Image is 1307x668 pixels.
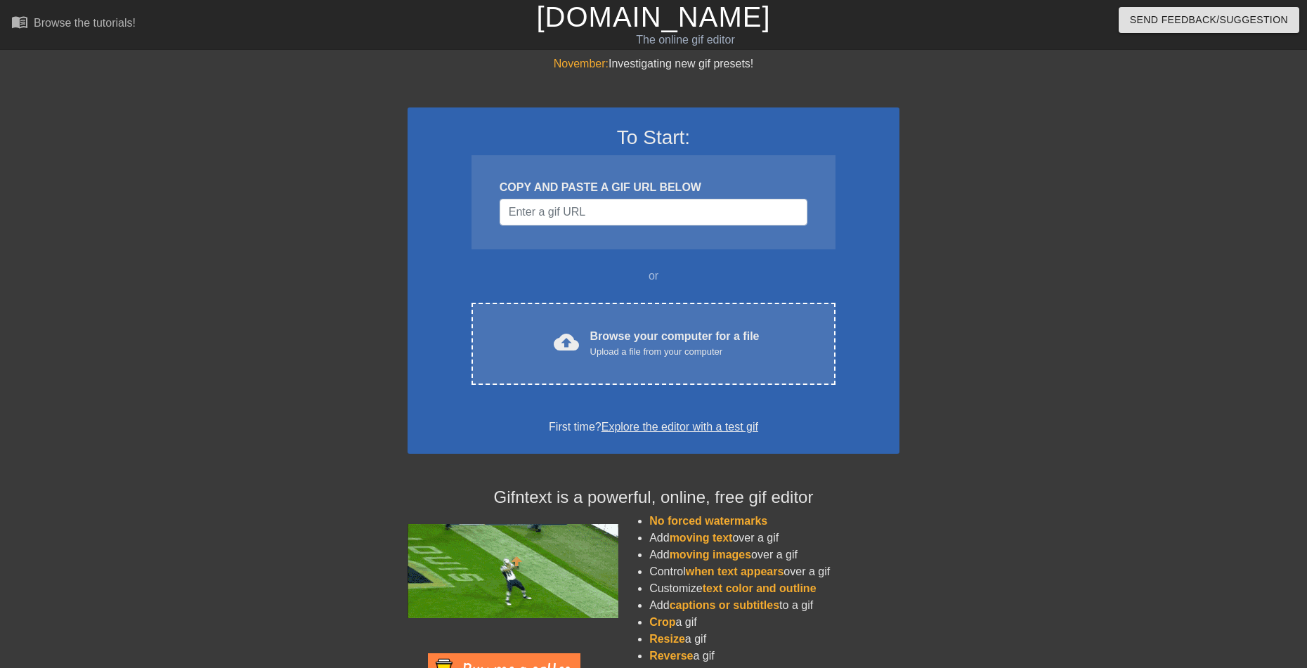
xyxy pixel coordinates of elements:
[649,580,899,597] li: Customize
[444,268,863,284] div: or
[703,582,817,594] span: text color and outline
[649,633,685,645] span: Resize
[590,328,760,359] div: Browse your computer for a file
[649,515,767,527] span: No forced watermarks
[11,13,136,35] a: Browse the tutorials!
[426,126,881,150] h3: To Start:
[649,650,693,662] span: Reverse
[590,345,760,359] div: Upload a file from your computer
[1130,11,1288,29] span: Send Feedback/Suggestion
[649,597,899,614] li: Add to a gif
[554,58,609,70] span: November:
[408,524,618,618] img: football_small.gif
[500,199,807,225] input: Username
[649,631,899,648] li: a gif
[649,530,899,546] li: Add over a gif
[602,421,758,433] a: Explore the editor with a test gif
[554,329,579,355] span: cloud_upload
[443,32,928,48] div: The online gif editor
[649,546,899,563] li: Add over a gif
[649,648,899,664] li: a gif
[34,17,136,29] div: Browse the tutorials!
[686,565,784,577] span: when text appears
[670,532,733,544] span: moving text
[408,55,899,72] div: Investigating new gif presets!
[11,13,28,30] span: menu_book
[649,614,899,631] li: a gif
[670,549,751,561] span: moving images
[536,1,770,32] a: [DOMAIN_NAME]
[500,179,807,196] div: COPY AND PASTE A GIF URL BELOW
[670,599,779,611] span: captions or subtitles
[426,419,881,435] div: First time?
[408,487,899,508] h4: Gifntext is a powerful, online, free gif editor
[649,563,899,580] li: Control over a gif
[1119,7,1299,33] button: Send Feedback/Suggestion
[649,616,675,628] span: Crop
